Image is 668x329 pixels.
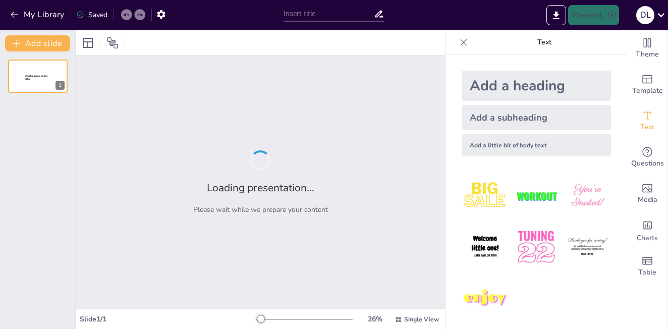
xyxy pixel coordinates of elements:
span: Text [640,122,654,133]
button: Add slide [5,35,70,51]
div: Saved [76,10,107,20]
button: D L [636,5,654,25]
span: Media [638,194,657,205]
div: Change the overall theme [627,30,667,67]
div: Slide 1 / 1 [80,314,256,324]
div: Add ready made slides [627,67,667,103]
span: Questions [631,158,664,169]
div: Add a little bit of body text [462,134,611,156]
p: Text [472,30,617,54]
h2: Loading presentation... [207,181,314,195]
div: Add text boxes [627,103,667,139]
div: Add charts and graphs [627,212,667,248]
span: Sendsteps presentation editor [25,75,47,80]
img: 3.jpeg [564,173,611,220]
span: Charts [637,233,658,244]
div: D L [636,6,654,24]
button: Present [568,5,619,25]
img: 6.jpeg [564,224,611,270]
span: Template [632,85,663,96]
div: Layout [80,35,96,51]
button: My Library [8,7,69,23]
img: 1.jpeg [462,173,509,220]
span: Table [638,267,656,278]
div: Get real-time input from your audience [627,139,667,176]
div: 26 % [363,314,387,324]
div: 1 [8,60,68,93]
div: Add a heading [462,71,611,101]
img: 4.jpeg [462,224,509,270]
button: Export to PowerPoint [546,5,566,25]
div: 1 [55,81,65,90]
img: 5.jpeg [513,224,560,270]
input: Insert title [284,7,374,21]
div: Add a table [627,248,667,285]
p: Please wait while we prepare your content [193,205,328,214]
span: Single View [404,315,439,323]
div: Add a subheading [462,105,611,130]
span: Theme [636,49,659,60]
span: Position [106,37,119,49]
img: 7.jpeg [462,275,509,322]
div: Add images, graphics, shapes or video [627,176,667,212]
img: 2.jpeg [513,173,560,220]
